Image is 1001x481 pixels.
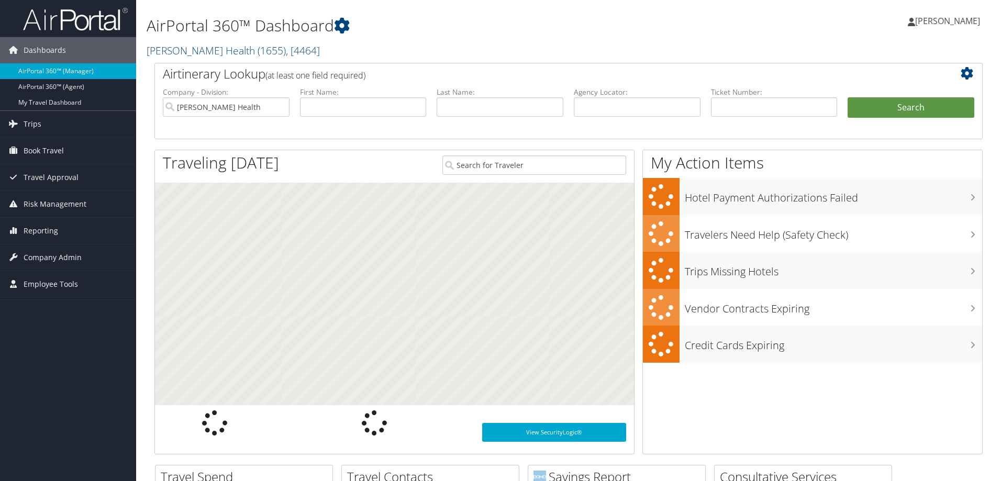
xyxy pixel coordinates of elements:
label: Agency Locator: [574,87,700,97]
h3: Hotel Payment Authorizations Failed [685,185,982,205]
span: , [ 4464 ] [286,43,320,58]
span: ( 1655 ) [258,43,286,58]
span: Company Admin [24,244,82,271]
span: Risk Management [24,191,86,217]
a: [PERSON_NAME] Health [147,43,320,58]
a: [PERSON_NAME] [908,5,991,37]
h2: Airtinerary Lookup [163,65,905,83]
span: Book Travel [24,138,64,164]
h3: Vendor Contracts Expiring [685,296,982,316]
h1: Traveling [DATE] [163,152,279,174]
h3: Trips Missing Hotels [685,259,982,279]
img: airportal-logo.png [23,7,128,31]
label: First Name: [300,87,427,97]
a: Hotel Payment Authorizations Failed [643,178,982,215]
a: Trips Missing Hotels [643,252,982,289]
h1: AirPortal 360™ Dashboard [147,15,709,37]
a: View SecurityLogic® [482,423,626,442]
label: Company - Division: [163,87,290,97]
span: Employee Tools [24,271,78,297]
h1: My Action Items [643,152,982,174]
span: Trips [24,111,41,137]
button: Search [848,97,974,118]
a: Travelers Need Help (Safety Check) [643,215,982,252]
h3: Credit Cards Expiring [685,333,982,353]
label: Last Name: [437,87,563,97]
span: [PERSON_NAME] [915,15,980,27]
span: Dashboards [24,37,66,63]
a: Credit Cards Expiring [643,326,982,363]
h3: Travelers Need Help (Safety Check) [685,222,982,242]
span: Reporting [24,218,58,244]
a: Vendor Contracts Expiring [643,289,982,326]
span: Travel Approval [24,164,79,191]
label: Ticket Number: [711,87,838,97]
span: (at least one field required) [265,70,365,81]
input: Search for Traveler [442,155,626,175]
